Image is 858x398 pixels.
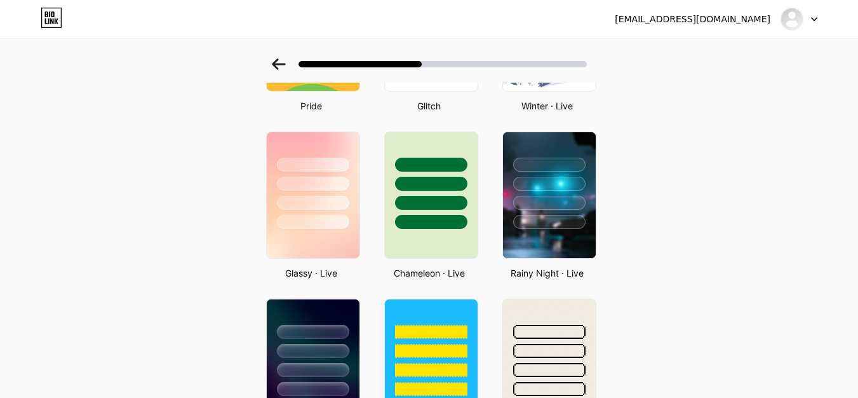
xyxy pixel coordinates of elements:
[262,266,360,280] div: Glassy · Live
[499,266,596,280] div: Rainy Night · Live
[499,99,596,113] div: Winter · Live
[780,7,804,31] img: Trần Tất Thành
[262,99,360,113] div: Pride
[380,266,478,280] div: Chameleon · Live
[380,99,478,113] div: Glitch
[615,13,770,26] div: [EMAIL_ADDRESS][DOMAIN_NAME]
